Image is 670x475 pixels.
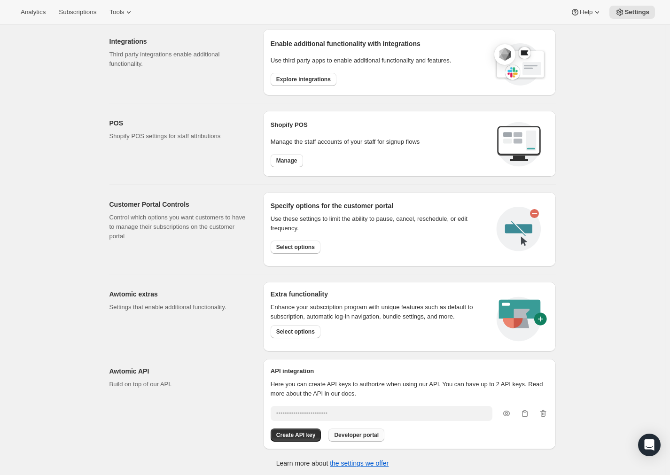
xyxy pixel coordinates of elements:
span: Help [580,8,592,16]
h2: POS [109,118,248,128]
h2: Customer Portal Controls [109,200,248,209]
span: Select options [276,328,315,335]
button: Subscriptions [53,6,102,19]
button: Create API key [271,428,321,442]
button: Select options [271,325,320,338]
h2: API integration [271,366,548,376]
h2: Awtomic API [109,366,248,376]
div: Open Intercom Messenger [638,434,661,456]
h2: Awtomic extras [109,289,248,299]
button: Manage [271,154,303,167]
p: Use third party apps to enable additional functionality and features. [271,56,485,65]
button: Help [565,6,608,19]
p: Third party integrations enable additional functionality. [109,50,248,69]
p: Enhance your subscription program with unique features such as default to subscription, automatic... [271,303,485,321]
span: Create API key [276,431,316,439]
button: Select options [271,241,320,254]
button: Developer portal [328,428,384,442]
button: Explore integrations [271,73,336,86]
p: Build on top of our API. [109,380,248,389]
div: Use these settings to limit the ability to pause, cancel, reschedule, or edit frequency. [271,214,489,233]
span: Tools [109,8,124,16]
h2: Integrations [109,37,248,46]
button: Analytics [15,6,51,19]
p: Settings that enable additional functionality. [109,303,248,312]
p: Here you can create API keys to authorize when using our API. You can have up to 2 API keys. Read... [271,380,548,398]
p: Control which options you want customers to have to manage their subscriptions on the customer po... [109,213,248,241]
button: Settings [609,6,655,19]
span: Subscriptions [59,8,96,16]
h2: Specify options for the customer portal [271,201,489,210]
p: Learn more about [276,459,389,468]
span: Manage [276,157,297,164]
span: Select options [276,243,315,251]
h2: Shopify POS [271,120,489,130]
h2: Extra functionality [271,289,328,299]
p: Manage the staff accounts of your staff for signup flows [271,137,489,147]
p: Shopify POS settings for staff attributions [109,132,248,141]
span: Settings [624,8,649,16]
span: Developer portal [334,431,379,439]
span: Analytics [21,8,46,16]
button: Tools [104,6,139,19]
span: Explore integrations [276,76,331,83]
a: the settings we offer [330,459,389,467]
h2: Enable additional functionality with Integrations [271,39,485,48]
